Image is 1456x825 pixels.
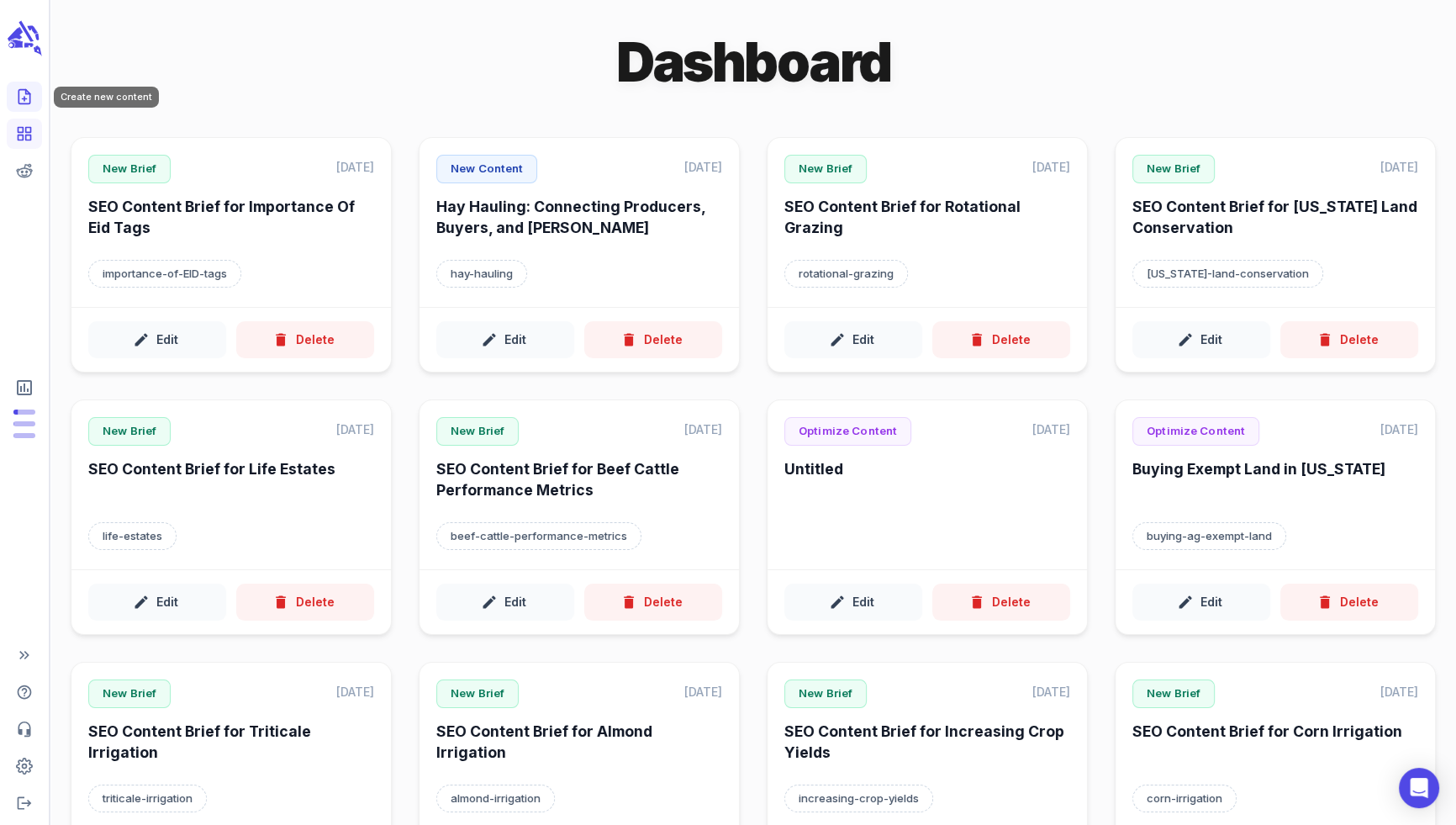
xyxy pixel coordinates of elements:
[13,421,35,426] span: Output Tokens: 9,192 of 600,000 monthly tokens used. These limits are based on the last model you...
[784,155,867,183] p: New Brief
[88,785,207,813] p: Target keyword: triticale-irrigation
[1132,785,1237,813] p: Target keyword: corn-irrigation
[436,522,641,551] p: Target keyword: beef-cattle-performance-metrics
[784,417,911,446] p: Optimize Content
[1132,417,1259,446] p: Optimize Content
[932,321,1070,359] button: Delete
[336,417,374,442] p: [DATE]
[1380,155,1418,179] p: [DATE]
[784,459,1070,505] h6: Untitled
[616,27,891,97] h1: Dashboard
[436,459,722,505] h6: SEO Content Brief for Beef Cattle Performance Metrics
[88,260,241,288] p: Target keyword: importance-of-EID-tags
[1132,260,1323,288] p: Target keyword: texas-land-conservation
[1132,197,1418,243] h6: SEO Content Brief for [US_STATE] Land Conservation
[784,197,1070,243] h6: SEO Content Brief for Rotational Grazing
[1132,155,1215,183] p: New Brief
[236,584,374,621] button: Delete
[684,417,722,442] p: [DATE]
[336,680,374,704] p: [DATE]
[1399,768,1439,808] div: Open Intercom Messenger
[1132,522,1286,551] p: Target keyword: buying-ag-exempt-land
[436,321,574,359] button: Edit
[13,433,35,438] span: Input Tokens: 36,217 of 4,800,000 monthly tokens used. These limits are based on the last model y...
[88,722,374,768] h6: SEO Content Brief for Triticale Irrigation
[336,155,374,179] p: [DATE]
[1032,417,1070,442] p: [DATE]
[7,788,42,818] span: Logout
[54,87,159,108] div: Create new content
[1032,155,1070,179] p: [DATE]
[1132,722,1418,768] h6: SEO Content Brief for Corn Irrigation
[584,321,722,359] button: Delete
[7,156,42,186] span: View your Reddit Intelligence add-on dashboard
[1380,680,1418,704] p: [DATE]
[784,321,922,359] button: Edit
[1132,680,1215,708] p: New Brief
[1132,584,1270,621] button: Edit
[684,155,722,179] p: [DATE]
[436,260,527,288] p: Target keyword: hay-hauling
[436,155,537,183] p: New Content
[784,584,922,621] button: Edit
[436,584,574,621] button: Edit
[236,321,374,359] button: Delete
[7,371,42,405] span: View Subscription & Usage
[684,680,722,704] p: [DATE]
[1032,680,1070,704] p: [DATE]
[784,680,867,708] p: New Brief
[436,680,519,708] p: New Brief
[7,119,42,149] span: View your content dashboard
[784,722,1070,768] h6: SEO Content Brief for Increasing Crop Yields
[88,522,177,551] p: Target keyword: life-estates
[7,640,42,670] span: Expand Sidebar
[1380,417,1418,442] p: [DATE]
[436,197,722,243] h6: Hay Hauling: Connecting Producers, Buyers, and [PERSON_NAME]
[88,197,374,243] h6: SEO Content Brief for Importance Of Eid Tags
[13,410,35,415] span: Posts: 5 of 25 monthly posts used
[7,677,42,707] span: Help Center
[88,680,171,708] p: New Brief
[1132,459,1418,505] h6: Buying Exempt Land in [US_STATE]
[584,584,722,621] button: Delete
[1280,321,1418,359] button: Delete
[1280,584,1418,621] button: Delete
[88,584,226,621] button: Edit
[88,321,226,359] button: Edit
[88,155,171,183] p: New Brief
[784,785,933,813] p: Target keyword: increasing-crop-yields
[88,417,171,446] p: New Brief
[7,82,42,112] span: Create new content
[1132,321,1270,359] button: Edit
[7,751,42,781] span: Adjust your account settings
[784,260,908,288] p: Target keyword: rotational-grazing
[932,584,1070,621] button: Delete
[436,785,555,813] p: Target keyword: almond-irrigation
[436,417,519,446] p: New Brief
[88,459,374,505] h6: SEO Content Brief for Life Estates
[436,722,722,768] h6: SEO Content Brief for Almond Irrigation
[7,714,42,744] span: Contact Support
